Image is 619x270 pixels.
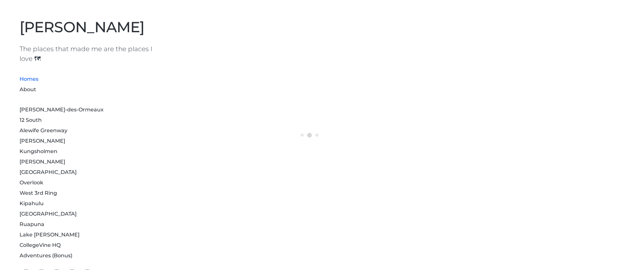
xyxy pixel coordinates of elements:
[20,179,43,186] a: Overlook
[20,221,44,227] a: Ruapuna
[20,127,67,134] a: Alewife Greenway
[20,86,36,92] a: About
[20,169,77,175] a: [GEOGRAPHIC_DATA]
[20,200,44,206] a: Kipahulu
[20,252,72,259] a: Adventures (Bonus)
[20,148,57,154] a: Kungsholmen
[20,138,65,144] a: [PERSON_NAME]
[20,107,104,113] a: [PERSON_NAME]-des-Ormeaux
[20,76,38,82] a: Homes
[20,232,79,238] a: Lake [PERSON_NAME]
[20,117,42,123] a: 12 South
[20,44,166,64] h1: The places that made me are the places I love 🗺
[20,190,57,196] a: West 3rd Ring
[20,242,61,248] a: CollegeVine HQ
[20,159,65,165] a: [PERSON_NAME]
[20,211,77,217] a: [GEOGRAPHIC_DATA]
[20,18,144,36] a: [PERSON_NAME]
